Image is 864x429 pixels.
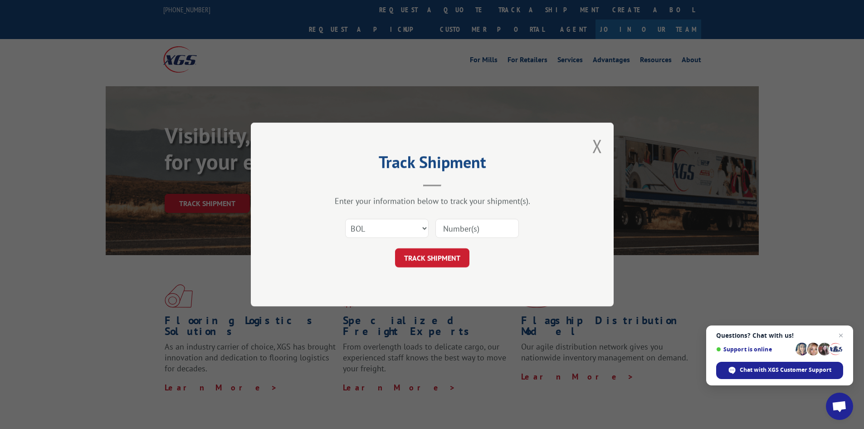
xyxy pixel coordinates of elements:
[296,156,568,173] h2: Track Shipment
[716,332,843,339] span: Questions? Chat with us!
[592,134,602,158] button: Close modal
[395,248,469,267] button: TRACK SHIPMENT
[826,393,853,420] div: Open chat
[296,196,568,206] div: Enter your information below to track your shipment(s).
[435,219,519,238] input: Number(s)
[740,366,831,374] span: Chat with XGS Customer Support
[716,346,792,353] span: Support is online
[835,330,846,341] span: Close chat
[716,362,843,379] div: Chat with XGS Customer Support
